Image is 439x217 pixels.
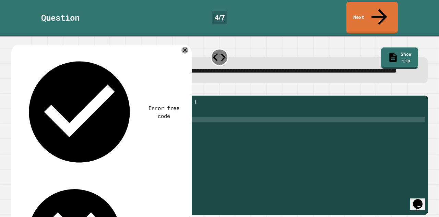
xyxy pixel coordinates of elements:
div: 4 / 7 [212,11,227,24]
a: Next [346,2,398,33]
div: Error free code [147,104,181,120]
iframe: chat widget [410,189,432,210]
a: Show tip [381,47,418,69]
div: Question [41,11,80,24]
